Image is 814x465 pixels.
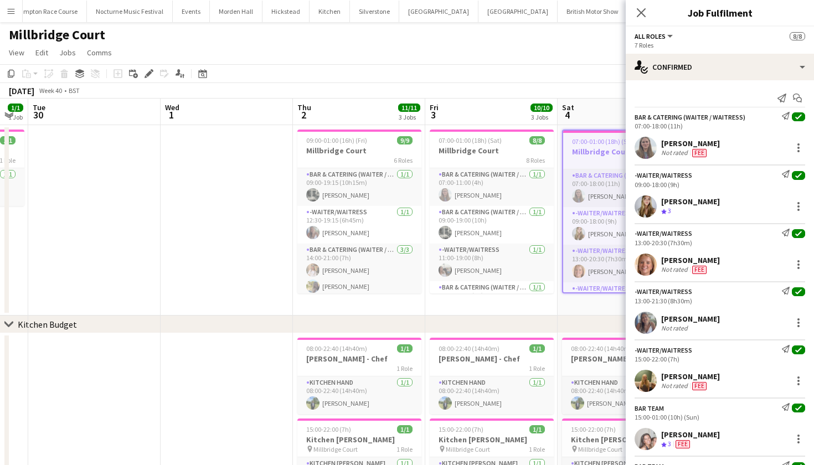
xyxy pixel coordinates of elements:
[635,171,692,179] div: -Waiter/Waitress
[529,364,545,373] span: 1 Role
[529,425,545,433] span: 1/1
[661,148,690,157] div: Not rated
[18,319,77,330] div: Kitchen Budget
[8,104,23,112] span: 1/1
[310,1,350,22] button: Kitchen
[87,48,112,58] span: Comms
[635,32,674,40] button: All roles
[297,244,421,313] app-card-role: Bar & Catering (Waiter / waitress)3/314:00-21:00 (7h)[PERSON_NAME][PERSON_NAME]
[635,122,805,130] div: 07:00-18:00 (11h)
[59,48,76,58] span: Jobs
[31,108,45,121] span: 30
[530,104,553,112] span: 10/10
[430,281,554,319] app-card-role: Bar & Catering (Waiter / waitress)1/114:00-21:00 (7h)
[562,130,686,293] app-job-card: 07:00-01:00 (18h) (Sun)8/8Millbridge Court7 RolesBar & Catering (Waiter / waitress)1/107:00-18:00...
[572,137,637,146] span: 07:00-01:00 (18h) (Sun)
[635,229,692,237] div: -Waiter/Waitress
[163,108,179,121] span: 1
[430,354,554,364] h3: [PERSON_NAME] - Chef
[87,1,173,22] button: Nocturne Music Festival
[635,287,692,296] div: -Waiter/Waitress
[690,265,709,274] div: Crew has different fees then in role
[578,445,622,453] span: Millbridge Court
[439,425,483,433] span: 15:00-22:00 (7h)
[8,113,23,121] div: 1 Job
[396,364,413,373] span: 1 Role
[661,255,720,265] div: [PERSON_NAME]
[562,354,686,364] h3: [PERSON_NAME] - Chef
[692,266,707,274] span: Fee
[430,102,439,112] span: Fri
[635,41,805,49] div: 7 Roles
[398,104,420,112] span: 11/11
[306,425,351,433] span: 15:00-22:00 (7h)
[297,338,421,414] app-job-card: 08:00-22:40 (14h40m)1/1[PERSON_NAME] - Chef1 RoleKitchen Hand1/108:00-22:40 (14h40m)[PERSON_NAME]
[635,180,805,189] div: 09:00-18:00 (9h)
[661,381,690,390] div: Not rated
[4,45,29,60] a: View
[571,425,616,433] span: 15:00-22:00 (7h)
[173,1,210,22] button: Events
[635,346,692,354] div: -Waiter/Waitress
[297,435,421,445] h3: Kitchen [PERSON_NAME]
[661,314,720,324] div: [PERSON_NAME]
[439,136,502,144] span: 07:00-01:00 (18h) (Sat)
[529,344,545,353] span: 1/1
[635,413,805,421] div: 15:00-01:00 (10h) (Sun)
[661,265,690,274] div: Not rated
[396,445,413,453] span: 1 Role
[661,197,720,206] div: [PERSON_NAME]
[661,324,690,332] div: Not rated
[297,168,421,206] app-card-role: Bar & Catering (Waiter / waitress)1/109:00-19:15 (10h15m)[PERSON_NAME]
[397,136,413,144] span: 9/9
[692,149,707,157] span: Fee
[635,113,745,121] div: Bar & Catering (Waiter / waitress)
[306,136,367,144] span: 09:00-01:00 (16h) (Fri)
[478,1,558,22] button: [GEOGRAPHIC_DATA]
[626,6,814,20] h3: Job Fulfilment
[563,245,685,282] app-card-role: -Waiter/Waitress1/113:00-20:30 (7h30m)[PERSON_NAME]
[35,48,48,58] span: Edit
[430,206,554,244] app-card-role: Bar & Catering (Waiter / waitress)1/109:00-19:00 (10h)[PERSON_NAME]
[571,344,632,353] span: 08:00-22:40 (14h40m)
[9,48,24,58] span: View
[558,1,628,22] button: British Motor Show
[83,45,116,60] a: Comms
[668,206,671,215] span: 3
[790,32,805,40] span: 8/8
[661,430,720,440] div: [PERSON_NAME]
[562,338,686,414] app-job-card: 08:00-22:40 (14h40m)1/1[PERSON_NAME] - Chef1 RoleKitchen Hand1/108:00-22:40 (14h40m)[PERSON_NAME]
[430,435,554,445] h3: Kitchen [PERSON_NAME]
[563,207,685,245] app-card-role: -Waiter/Waitress1/109:00-18:00 (9h)[PERSON_NAME]
[31,45,53,60] a: Edit
[296,108,311,121] span: 2
[210,1,262,22] button: Morden Hall
[635,404,664,412] div: Bar Team
[306,344,367,353] span: 08:00-22:40 (14h40m)
[560,108,574,121] span: 4
[430,376,554,414] app-card-role: Kitchen Hand1/108:00-22:40 (14h40m)[PERSON_NAME]
[531,113,552,121] div: 3 Jobs
[297,206,421,244] app-card-role: -Waiter/Waitress1/112:30-19:15 (6h45m)[PERSON_NAME]
[297,146,421,156] h3: Millbridge Court
[690,381,709,390] div: Crew has different fees then in role
[394,156,413,164] span: 6 Roles
[673,440,692,449] div: Crew has different fees then in role
[297,130,421,293] app-job-card: 09:00-01:00 (16h) (Fri)9/9Millbridge Court6 RolesBar & Catering (Waiter / waitress)1/109:00-19:15...
[526,156,545,164] span: 8 Roles
[297,376,421,414] app-card-role: Kitchen Hand1/108:00-22:40 (14h40m)[PERSON_NAME]
[297,354,421,364] h3: [PERSON_NAME] - Chef
[55,45,80,60] a: Jobs
[165,102,179,112] span: Wed
[529,445,545,453] span: 1 Role
[529,136,545,144] span: 8/8
[668,440,671,448] span: 3
[430,244,554,281] app-card-role: -Waiter/Waitress1/111:00-19:00 (8h)[PERSON_NAME]
[430,130,554,293] app-job-card: 07:00-01:00 (18h) (Sat)8/8Millbridge Court8 RolesBar & Catering (Waiter / waitress)1/107:00-11:00...
[690,148,709,157] div: Crew has different fees then in role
